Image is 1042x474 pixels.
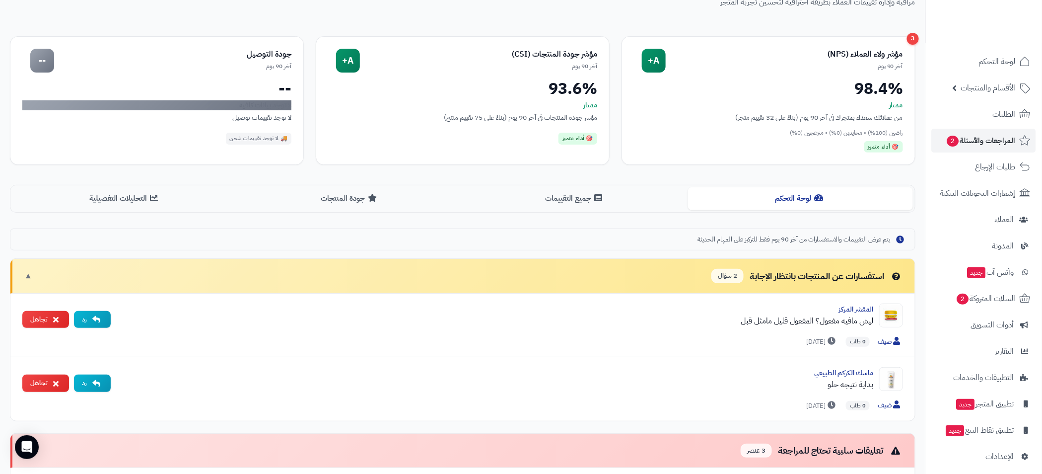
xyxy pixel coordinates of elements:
[932,50,1036,74] a: لوحة التحكم
[932,129,1036,153] a: المراجعات والأسئلة2
[932,339,1036,363] a: التقارير
[22,112,291,123] div: لا توجد تقييمات توصيل
[864,141,903,153] div: 🎯 أداء متميز
[634,100,903,110] div: ممتاز
[74,311,111,328] button: رد
[360,62,597,71] div: آخر 90 يوم
[688,187,913,210] button: لوحة التحكم
[328,100,597,110] div: ممتاز
[634,80,903,96] div: 98.4%
[711,269,903,283] div: استفسارات عن المنتجات بانتظار الإجابة
[932,445,1036,469] a: الإعدادات
[328,112,597,123] div: مؤشر جودة المنتجات في آخر 90 يوم (بناءً على 75 تقييم منتج)
[119,315,873,327] div: ليش مافيه مفعول؟ المفعول قليل مامثل قبل
[995,344,1014,358] span: التقارير
[946,134,1016,148] span: المراجعات والأسئلة
[932,366,1036,390] a: التطبيقات والخدمات
[634,112,903,123] div: من عملائك سعداء بمتجرك في آخر 90 يوم (بناءً على 32 تقييم متجر)
[932,102,1036,126] a: الطلبات
[711,269,744,283] span: 2 سؤال
[992,239,1014,253] span: المدونة
[226,133,292,145] div: 🚚 لا توجد تقييمات شحن
[879,304,903,327] img: Product
[22,80,291,96] div: --
[968,267,986,278] span: جديد
[932,313,1036,337] a: أدوات التسويق
[932,287,1036,311] a: السلات المتروكة2
[814,368,873,378] a: ماسك الكركم الطبيعي
[22,100,291,110] div: لا توجد بيانات كافية
[974,23,1033,44] img: logo-2.png
[463,187,688,210] button: جميع التقييمات
[945,423,1014,437] span: تطبيق نقاط البيع
[741,444,903,458] div: تعليقات سلبية تحتاج للمراجعة
[558,133,597,145] div: 🎯 أداء متميز
[967,265,1014,279] span: وآتس آب
[956,397,1014,411] span: تطبيق المتجر
[993,107,1016,121] span: الطلبات
[74,375,111,392] button: رد
[12,187,238,210] button: التحليلات التفصيلية
[932,155,1036,179] a: طلبات الإرجاع
[957,399,975,410] span: جديد
[238,187,463,210] button: جودة المنتجات
[666,49,903,60] div: مؤشر ولاء العملاء (NPS)
[634,129,903,137] div: راضين (100%) • محايدين (0%) • منزعجين (0%)
[838,304,873,315] a: المقشر المركز
[979,55,1016,69] span: لوحة التحكم
[22,375,69,392] button: تجاهل
[806,337,838,347] span: [DATE]
[360,49,597,60] div: مؤشر جودة المنتجات (CSI)
[24,270,32,282] span: ▼
[846,337,870,347] span: 0 طلب
[697,235,890,244] span: يتم عرض التقييمات والاستفسارات من آخر 90 يوم فقط للتركيز على المهام الحديثة
[956,292,1016,306] span: السلات المتروكة
[54,62,291,71] div: آخر 90 يوم
[54,49,291,60] div: جودة التوصيل
[878,400,903,411] span: ضيف
[946,425,965,436] span: جديد
[119,379,873,391] div: بداية نتيجه حلو
[878,337,903,347] span: ضيف
[957,294,969,305] span: 2
[806,401,838,411] span: [DATE]
[932,208,1036,232] a: العملاء
[986,450,1014,464] span: الإعدادات
[961,81,1016,95] span: الأقسام والمنتجات
[846,401,870,411] span: 0 طلب
[932,392,1036,416] a: تطبيق المتجرجديد
[879,367,903,391] img: Product
[940,186,1016,200] span: إشعارات التحويلات البنكية
[932,260,1036,284] a: وآتس آبجديد
[947,136,959,147] span: 2
[932,418,1036,442] a: تطبيق نقاط البيعجديد
[995,213,1014,227] span: العملاء
[932,181,1036,205] a: إشعارات التحويلات البنكية
[666,62,903,71] div: آخر 90 يوم
[932,234,1036,258] a: المدونة
[336,49,360,73] div: A+
[907,33,919,45] div: 3
[22,311,69,328] button: تجاهل
[328,80,597,96] div: 93.6%
[975,160,1016,174] span: طلبات الإرجاع
[741,444,772,458] span: 3 عنصر
[30,49,54,73] div: --
[642,49,666,73] div: A+
[15,435,39,459] div: Open Intercom Messenger
[954,371,1014,385] span: التطبيقات والخدمات
[971,318,1014,332] span: أدوات التسويق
